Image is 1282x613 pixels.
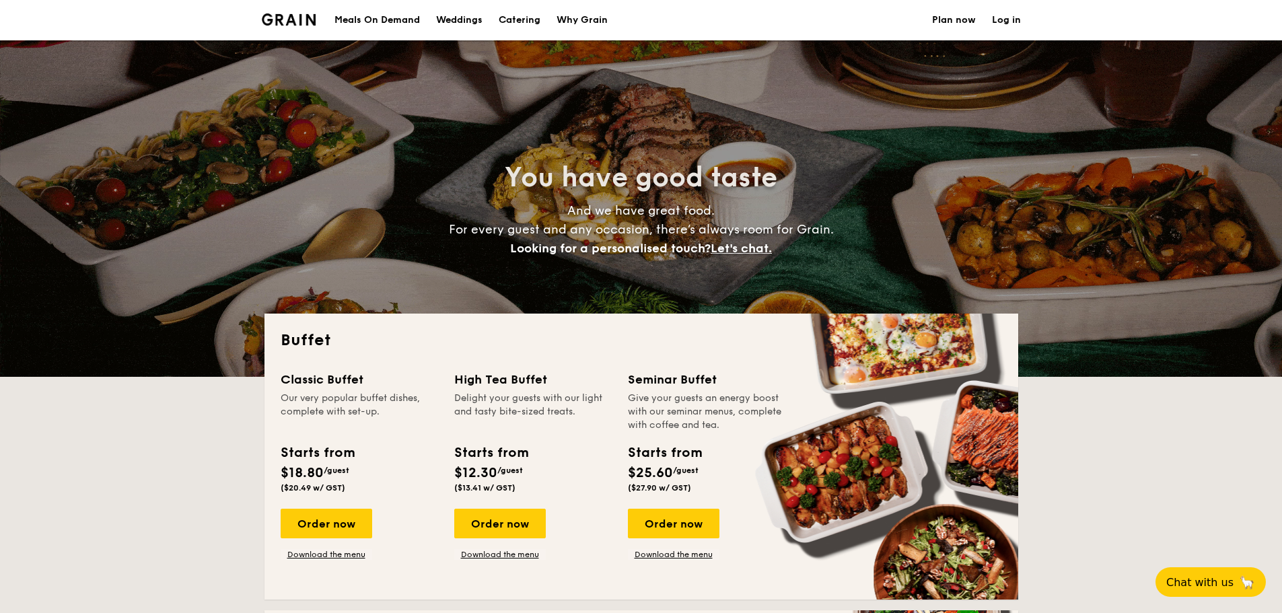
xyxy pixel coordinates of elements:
[1166,576,1234,589] span: Chat with us
[281,330,1002,351] h2: Buffet
[454,483,515,493] span: ($13.41 w/ GST)
[454,465,497,481] span: $12.30
[1239,575,1255,590] span: 🦙
[454,370,612,389] div: High Tea Buffet
[281,483,345,493] span: ($20.49 w/ GST)
[628,392,785,432] div: Give your guests an energy boost with our seminar menus, complete with coffee and tea.
[324,466,349,475] span: /guest
[711,241,772,256] span: Let's chat.
[628,509,719,538] div: Order now
[628,443,701,463] div: Starts from
[454,392,612,432] div: Delight your guests with our light and tasty bite-sized treats.
[1155,567,1266,597] button: Chat with us🦙
[628,483,691,493] span: ($27.90 w/ GST)
[454,509,546,538] div: Order now
[281,370,438,389] div: Classic Buffet
[454,549,546,560] a: Download the menu
[281,509,372,538] div: Order now
[628,549,719,560] a: Download the menu
[281,392,438,432] div: Our very popular buffet dishes, complete with set-up.
[281,549,372,560] a: Download the menu
[673,466,699,475] span: /guest
[262,13,316,26] a: Logotype
[281,443,354,463] div: Starts from
[628,465,673,481] span: $25.60
[262,13,316,26] img: Grain
[628,370,785,389] div: Seminar Buffet
[497,466,523,475] span: /guest
[454,443,528,463] div: Starts from
[281,465,324,481] span: $18.80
